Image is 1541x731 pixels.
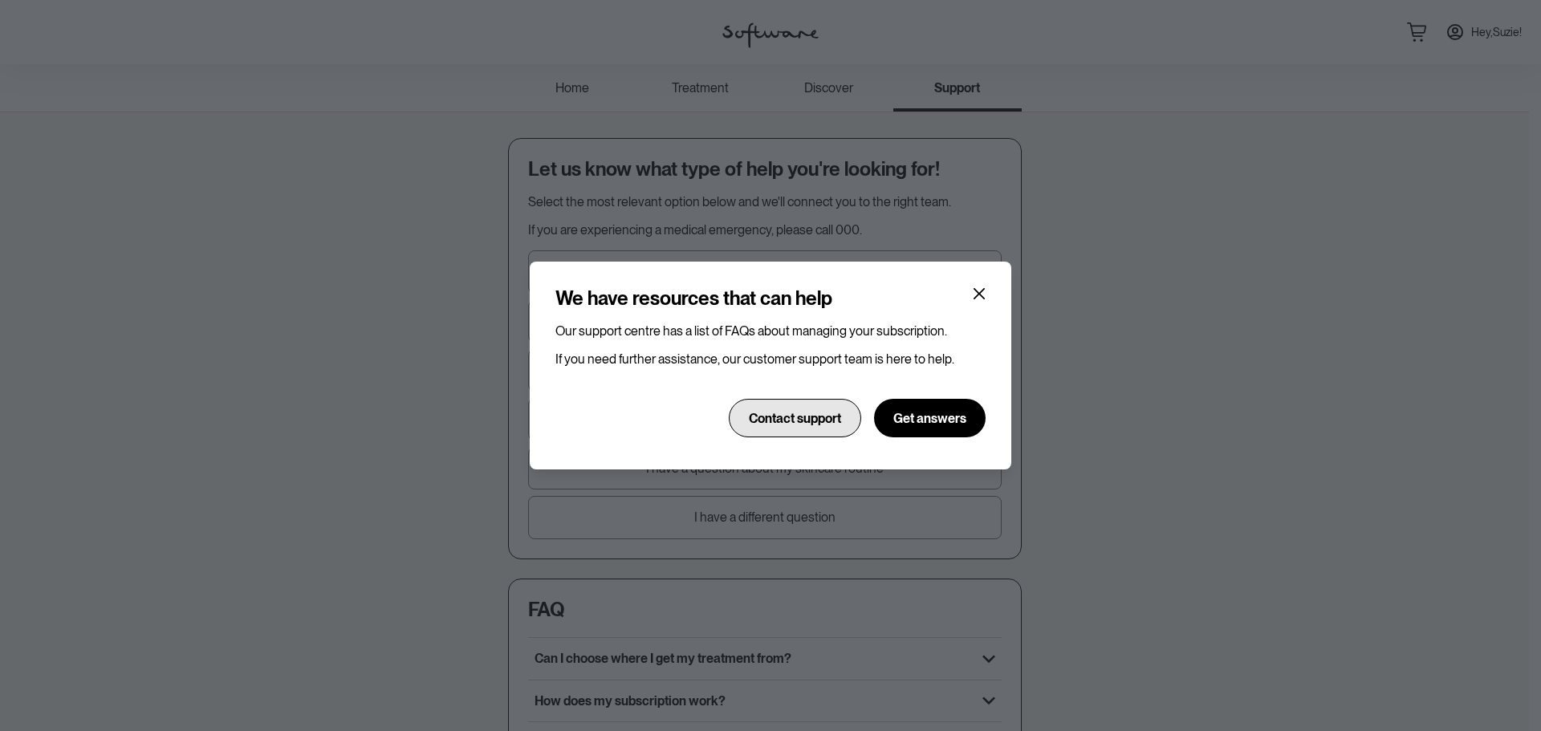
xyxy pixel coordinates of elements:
[555,351,986,367] p: If you need further assistance, our customer support team is here to help.
[966,281,992,307] button: Close
[749,411,841,426] span: Contact support
[874,399,986,437] button: Get answers
[893,411,966,426] span: Get answers
[555,323,986,339] p: Our support centre has a list of FAQs about managing your subscription.
[555,287,832,311] h4: We have resources that can help
[729,399,861,437] button: Contact support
